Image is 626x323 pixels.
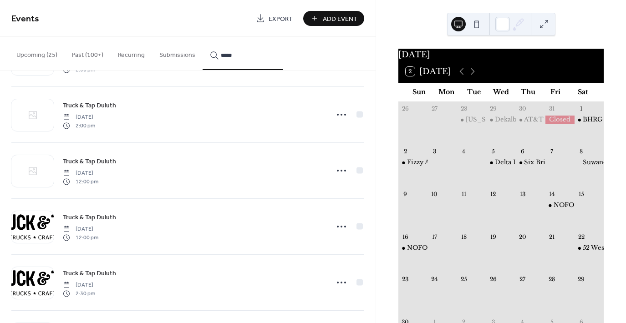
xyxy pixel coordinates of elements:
div: 5 [489,147,497,155]
div: 24 [431,276,438,283]
button: Past (100+) [65,37,111,69]
div: AT&T Lunch [524,116,565,124]
div: NOFO Cumming [545,201,574,209]
a: Export [249,11,300,26]
div: NOFO Cumming [407,244,461,252]
button: Submissions [152,37,203,69]
div: 3 [431,147,438,155]
div: 17 [431,233,438,241]
div: 52 West Brewing [575,244,604,252]
span: Truck & Tap Duluth [63,157,116,167]
div: Six Bridges Brewing [516,158,545,167]
div: Dekalb Magistrate Court [495,116,571,124]
span: 12:00 pm [63,177,98,186]
span: 2:30 pm [63,289,95,298]
div: Dekalb Magistrate Court [486,116,515,124]
div: 2 [402,147,409,155]
div: Mon [433,83,460,101]
div: 8 [577,147,585,155]
div: AT&T Lunch [516,116,545,124]
span: [DATE] [63,281,95,289]
div: 29 [489,105,497,112]
div: [DATE] [398,49,604,61]
div: 12 [489,190,497,198]
span: [DATE] [63,169,98,177]
div: 26 [402,105,409,112]
div: 18 [460,233,468,241]
span: 12:00 pm [63,233,98,242]
div: Suwanee Wine Festival [575,158,604,167]
div: 1 [577,105,585,112]
div: 10 [431,190,438,198]
div: 15 [577,190,585,198]
div: 22 [577,233,585,241]
div: Sun [406,83,433,101]
div: 31 [548,105,556,112]
div: 9 [402,190,409,198]
div: 28 [460,105,468,112]
span: Events [11,10,39,28]
div: 7 [548,147,556,155]
a: Truck & Tap Duluth [63,268,116,278]
div: 27 [431,105,438,112]
div: 29 [577,276,585,283]
span: Export [269,14,293,24]
div: Fizzy Atlanta Backyard Party [398,158,428,167]
button: Add Event [303,11,364,26]
div: Sat [569,83,596,101]
a: Truck & Tap Duluth [63,212,116,222]
div: 20 [519,233,526,241]
span: Truck & Tap Duluth [63,101,116,111]
div: 28 [548,276,556,283]
div: 23 [402,276,409,283]
div: Delta Lunch [486,158,515,167]
a: Truck & Tap Duluth [63,156,116,167]
button: Upcoming (25) [9,37,65,69]
div: Tue [460,83,488,101]
button: 2[DATE] [402,65,454,78]
span: Truck & Tap Duluth [63,269,116,278]
div: 26 [489,276,497,283]
div: 14 [548,190,556,198]
div: 13 [519,190,526,198]
div: 27 [519,276,526,283]
button: Recurring [111,37,152,69]
div: 16 [402,233,409,241]
span: 2:00 pm [63,121,95,130]
div: Fri [542,83,569,101]
div: 21 [548,233,556,241]
div: Thu [514,83,542,101]
div: NOFO Cumming [398,244,428,252]
div: NOFO Cumming [554,201,608,209]
div: BHRG Basset Bash 2025 [575,116,604,124]
div: 11 [460,190,468,198]
div: 19 [489,233,497,241]
div: Delta Lunch [495,158,533,167]
span: [DATE] [63,225,98,233]
div: 4 [460,147,468,155]
div: Georgia Reginal Hospital [457,116,486,124]
span: Truck & Tap Duluth [63,213,116,222]
div: 30 [519,105,526,112]
div: 25 [460,276,468,283]
span: [DATE] [63,113,95,121]
div: Closed [545,116,574,124]
span: Add Event [323,14,357,24]
div: Wed [488,83,515,101]
div: Six Bridges Brewing [524,158,587,167]
a: Truck & Tap Duluth [63,100,116,111]
div: Fizzy Atlanta Backyard Party [407,158,494,167]
div: 6 [519,147,526,155]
